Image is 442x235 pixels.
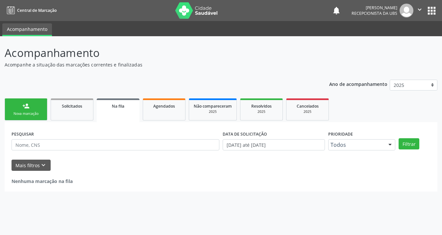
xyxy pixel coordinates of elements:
[329,80,387,88] p: Ano de acompanhamento
[291,109,324,114] div: 2025
[62,103,82,109] span: Solicitados
[352,5,397,11] div: [PERSON_NAME]
[194,103,232,109] span: Não compareceram
[153,103,175,109] span: Agendados
[5,45,307,61] p: Acompanhamento
[5,61,307,68] p: Acompanhe a situação das marcações correntes e finalizadas
[413,4,426,17] button: 
[10,111,42,116] div: Nova marcação
[245,109,278,114] div: 2025
[400,4,413,17] img: img
[331,142,382,148] span: Todos
[12,139,219,150] input: Nome, CNS
[297,103,319,109] span: Cancelados
[426,5,437,16] button: apps
[332,6,341,15] button: notifications
[112,103,124,109] span: Na fila
[2,23,52,36] a: Acompanhamento
[399,138,419,149] button: Filtrar
[223,129,267,139] label: DATA DE SOLICITAÇÃO
[12,129,34,139] label: PESQUISAR
[22,102,30,110] div: person_add
[194,109,232,114] div: 2025
[12,160,51,171] button: Mais filtroskeyboard_arrow_down
[40,162,47,169] i: keyboard_arrow_down
[416,6,423,13] i: 
[5,5,57,16] a: Central de Marcação
[17,8,57,13] span: Central de Marcação
[328,129,353,139] label: Prioridade
[352,11,397,16] span: Recepcionista da UBS
[223,139,325,150] input: Selecione um intervalo
[251,103,272,109] span: Resolvidos
[12,178,73,184] strong: Nenhuma marcação na fila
